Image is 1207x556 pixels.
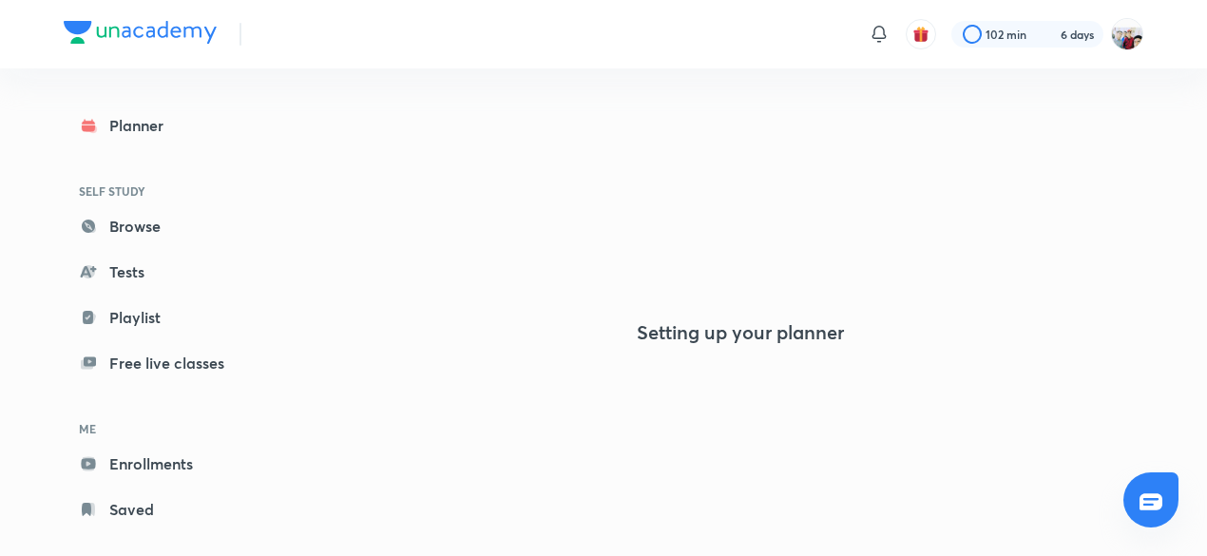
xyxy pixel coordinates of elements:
[64,21,217,44] img: Company Logo
[64,344,284,382] a: Free live classes
[1111,18,1143,50] img: km swarthi
[64,21,217,48] a: Company Logo
[64,298,284,336] a: Playlist
[1038,25,1057,44] img: streak
[64,207,284,245] a: Browse
[64,412,284,445] h6: ME
[64,490,284,528] a: Saved
[637,321,844,344] h4: Setting up your planner
[64,175,284,207] h6: SELF STUDY
[64,106,284,144] a: Planner
[64,445,284,483] a: Enrollments
[64,253,284,291] a: Tests
[906,19,936,49] button: avatar
[912,26,929,43] img: avatar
